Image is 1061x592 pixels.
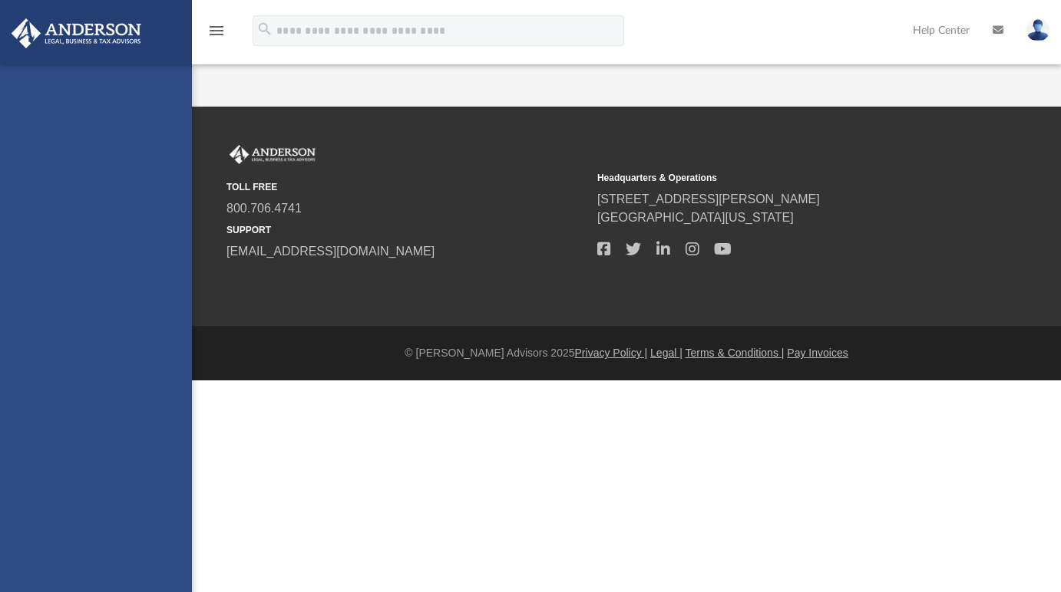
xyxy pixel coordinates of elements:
[207,29,226,40] a: menu
[256,21,273,38] i: search
[1026,19,1049,41] img: User Pic
[226,180,587,194] small: TOLL FREE
[686,347,785,359] a: Terms & Conditions |
[597,171,957,185] small: Headquarters & Operations
[575,347,648,359] a: Privacy Policy |
[597,192,820,206] a: [STREET_ADDRESS][PERSON_NAME]
[226,245,435,258] a: [EMAIL_ADDRESS][DOMAIN_NAME]
[226,202,302,215] a: 800.706.4741
[192,345,1061,361] div: © [PERSON_NAME] Advisors 2025
[787,347,848,359] a: Pay Invoices
[597,211,794,224] a: [GEOGRAPHIC_DATA][US_STATE]
[207,21,226,40] i: menu
[226,145,319,165] img: Anderson Advisors Platinum Portal
[7,18,146,48] img: Anderson Advisors Platinum Portal
[650,347,683,359] a: Legal |
[226,223,587,237] small: SUPPORT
